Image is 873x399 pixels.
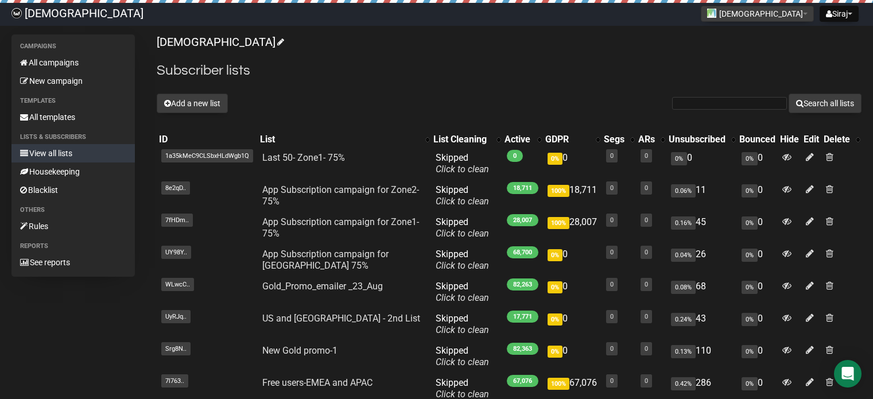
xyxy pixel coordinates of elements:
a: 0 [645,152,648,160]
a: View all lists [11,144,135,162]
span: 0% [671,152,687,165]
span: Skipped [436,152,489,175]
a: Click to clean [436,196,489,207]
span: 0.13% [671,345,696,358]
img: 1.jpg [707,9,716,18]
div: Active [505,134,531,145]
th: Edit: No sort applied, sorting is disabled [801,131,821,148]
th: ARs: No sort applied, activate to apply an ascending sort [636,131,666,148]
span: 68,700 [507,246,538,258]
div: Segs [604,134,624,145]
td: 26 [666,244,737,276]
a: Housekeeping [11,162,135,181]
span: 0.08% [671,281,696,294]
span: 0.42% [671,377,696,390]
span: 0.04% [671,249,696,262]
li: Others [11,203,135,217]
span: 0 [507,150,523,162]
th: Hide: No sort applied, sorting is disabled [778,131,801,148]
a: New campaign [11,72,135,90]
span: 0% [742,377,758,390]
a: 0 [645,249,648,256]
span: 7l763.. [161,374,188,388]
div: List [260,134,420,145]
div: GDPR [545,134,590,145]
a: 0 [645,216,648,224]
a: All campaigns [11,53,135,72]
button: Add a new list [157,94,228,113]
a: Click to clean [436,260,489,271]
a: 0 [610,216,614,224]
td: 0 [737,244,778,276]
li: Templates [11,94,135,108]
th: ID: No sort applied, sorting is disabled [157,131,258,148]
a: 0 [645,184,648,192]
a: Click to clean [436,324,489,335]
span: 0% [742,216,758,230]
a: 0 [645,377,648,385]
a: Free users-EMEA and APAC [262,377,373,388]
span: 17,771 [507,311,538,323]
th: Delete: No sort applied, activate to apply an ascending sort [821,131,862,148]
a: Blacklist [11,181,135,199]
a: App Subscription campaign for [GEOGRAPHIC_DATA] 75% [262,249,389,271]
span: 0% [742,152,758,165]
span: 1a35kMeC9CLSbxHLdWgb1Q [161,149,253,162]
div: Hide [780,134,799,145]
span: UyRJq.. [161,310,191,323]
span: 0% [742,313,758,326]
a: 0 [645,281,648,288]
div: Open Intercom Messenger [834,360,862,388]
span: 100% [548,217,569,229]
td: 45 [666,212,737,244]
span: Skipped [436,216,489,239]
a: 0 [610,249,614,256]
td: 18,711 [543,180,602,212]
li: Campaigns [11,40,135,53]
a: Last 50- Zone1- 75% [262,152,345,163]
td: 0 [737,308,778,340]
span: 8e2qD.. [161,181,190,195]
td: 0 [543,308,602,340]
span: 0% [548,313,562,326]
a: Click to clean [436,292,489,303]
td: 43 [666,308,737,340]
span: 0% [742,281,758,294]
a: Click to clean [436,357,489,367]
span: Skipped [436,345,489,367]
a: 0 [610,281,614,288]
span: 0% [548,249,562,261]
th: Segs: No sort applied, activate to apply an ascending sort [602,131,636,148]
th: List: No sort applied, activate to apply an ascending sort [258,131,431,148]
span: 0% [548,281,562,293]
a: New Gold promo-1 [262,345,337,356]
td: 0 [737,148,778,180]
th: Unsubscribed: No sort applied, activate to apply an ascending sort [666,131,737,148]
a: 0 [610,345,614,352]
td: 11 [666,180,737,212]
a: 0 [645,313,648,320]
div: Edit [804,134,819,145]
td: 0 [737,212,778,244]
span: 100% [548,185,569,197]
span: 82,263 [507,278,538,290]
td: 0 [666,148,737,180]
span: Srg8N.. [161,342,191,355]
a: [DEMOGRAPHIC_DATA] [157,35,282,49]
span: Skipped [436,281,489,303]
a: Rules [11,217,135,235]
td: 28,007 [543,212,602,244]
td: 0 [737,276,778,308]
a: Click to clean [436,164,489,175]
span: 0% [742,345,758,358]
td: 68 [666,276,737,308]
h2: Subscriber lists [157,60,862,81]
th: Bounced: No sort applied, sorting is disabled [737,131,778,148]
span: 7fHDm.. [161,214,193,227]
div: Delete [824,134,850,145]
img: 61ace9317f7fa0068652623cbdd82cc4 [11,8,22,18]
li: Lists & subscribers [11,130,135,144]
button: Siraj [820,6,859,22]
span: 0% [548,346,562,358]
a: App Subscription campaign for Zone1- 75% [262,216,419,239]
